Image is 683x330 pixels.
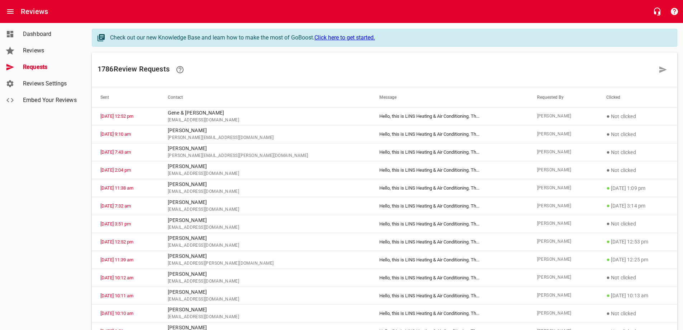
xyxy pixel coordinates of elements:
[371,287,528,305] td: Hello, this is LINS Heating & Air Conditioning. Th ...
[371,143,528,161] td: Hello, this is LINS Heating & Air Conditioning. Th ...
[371,269,528,287] td: Hello, this is LINS Heating & Air Conditioning. Th ...
[606,219,669,228] p: Not clicked
[371,197,528,215] td: Hello, this is LINS Heating & Air Conditioning. Th ...
[606,255,669,264] p: [DATE] 12:25 pm
[168,260,362,267] span: [EMAIL_ADDRESS][PERSON_NAME][DOMAIN_NAME]
[100,275,133,280] a: [DATE] 10:12 am
[168,296,362,303] span: [EMAIL_ADDRESS][DOMAIN_NAME]
[171,61,189,78] a: Learn how requesting reviews can improve your online presence
[92,87,159,107] th: Sent
[537,203,589,210] span: [PERSON_NAME]
[606,274,610,281] span: ●
[537,149,589,156] span: [PERSON_NAME]
[23,63,77,71] span: Requests
[168,242,362,249] span: [EMAIL_ADDRESS][DOMAIN_NAME]
[606,237,669,246] p: [DATE] 12:53 pm
[606,256,610,263] span: ●
[371,179,528,197] td: Hello, this is LINS Heating & Air Conditioning. Th ...
[168,134,362,141] span: [PERSON_NAME][EMAIL_ADDRESS][DOMAIN_NAME]
[537,310,589,317] span: [PERSON_NAME]
[649,3,666,20] button: Live Chat
[168,181,362,188] p: [PERSON_NAME]
[606,310,610,317] span: ●
[606,184,669,192] p: [DATE] 1:09 pm
[23,79,77,88] span: Reviews Settings
[606,292,610,299] span: ●
[537,238,589,245] span: [PERSON_NAME]
[100,149,131,155] a: [DATE] 7:43 am
[168,199,362,206] p: [PERSON_NAME]
[168,234,362,242] p: [PERSON_NAME]
[168,217,362,224] p: [PERSON_NAME]
[23,46,77,55] span: Reviews
[168,252,362,260] p: [PERSON_NAME]
[606,185,610,191] span: ●
[168,278,362,285] span: [EMAIL_ADDRESS][DOMAIN_NAME]
[100,131,131,137] a: [DATE] 9:10 am
[606,166,669,175] p: Not clicked
[606,113,610,120] span: ●
[168,188,362,195] span: [EMAIL_ADDRESS][DOMAIN_NAME]
[606,238,610,245] span: ●
[100,239,133,245] a: [DATE] 12:52 pm
[314,34,375,41] a: Click here to get started.
[371,215,528,233] td: Hello, this is LINS Heating & Air Conditioning. Th ...
[168,306,362,313] p: [PERSON_NAME]
[606,131,610,138] span: ●
[100,257,133,262] a: [DATE] 11:39 am
[168,206,362,213] span: [EMAIL_ADDRESS][DOMAIN_NAME]
[537,113,589,120] span: [PERSON_NAME]
[110,33,670,42] div: Check out our new Knowledge Base and learn how to make the most of GoBoost.
[98,61,654,78] h6: 1786 Review Request s
[666,3,683,20] button: Support Portal
[606,309,669,318] p: Not clicked
[606,220,610,227] span: ●
[100,311,133,316] a: [DATE] 10:10 am
[606,202,610,209] span: ●
[159,87,371,107] th: Contact
[100,167,131,173] a: [DATE] 2:04 pm
[371,107,528,125] td: Hello, this is LINS Heating & Air Conditioning. Th ...
[606,112,669,121] p: Not clicked
[606,291,669,300] p: [DATE] 10:13 am
[654,61,672,78] a: Request a review
[371,125,528,143] td: Hello, this is LINS Heating & Air Conditioning. Th ...
[2,3,19,20] button: Open drawer
[21,6,48,17] h6: Reviews
[606,273,669,282] p: Not clicked
[168,145,362,152] p: [PERSON_NAME]
[606,149,610,155] span: ●
[371,87,528,107] th: Message
[168,127,362,134] p: [PERSON_NAME]
[606,130,669,139] p: Not clicked
[537,167,589,174] span: [PERSON_NAME]
[537,131,589,138] span: [PERSON_NAME]
[168,109,362,117] p: Gene & [PERSON_NAME]
[371,161,528,179] td: Hello, this is LINS Heating & Air Conditioning. Th ...
[168,170,362,177] span: [EMAIL_ADDRESS][DOMAIN_NAME]
[168,288,362,296] p: [PERSON_NAME]
[23,96,77,104] span: Embed Your Reviews
[100,203,131,209] a: [DATE] 7:32 am
[100,221,131,227] a: [DATE] 3:51 pm
[100,185,133,191] a: [DATE] 11:38 am
[606,167,610,173] span: ●
[598,87,677,107] th: Clicked
[168,117,362,124] span: [EMAIL_ADDRESS][DOMAIN_NAME]
[537,274,589,281] span: [PERSON_NAME]
[100,113,133,119] a: [DATE] 12:52 pm
[168,152,362,159] span: [PERSON_NAME][EMAIL_ADDRESS][PERSON_NAME][DOMAIN_NAME]
[537,292,589,299] span: [PERSON_NAME]
[23,30,77,38] span: Dashboard
[528,87,598,107] th: Requested By
[100,293,133,298] a: [DATE] 10:11 am
[168,163,362,170] p: [PERSON_NAME]
[371,305,528,322] td: Hello, this is LINS Heating & Air Conditioning. Th ...
[537,220,589,227] span: [PERSON_NAME]
[537,185,589,192] span: [PERSON_NAME]
[606,148,669,157] p: Not clicked
[371,251,528,269] td: Hello, this is LINS Heating & Air Conditioning. Th ...
[537,256,589,263] span: [PERSON_NAME]
[371,233,528,251] td: Hello, this is LINS Heating & Air Conditioning. Th ...
[168,313,362,321] span: [EMAIL_ADDRESS][DOMAIN_NAME]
